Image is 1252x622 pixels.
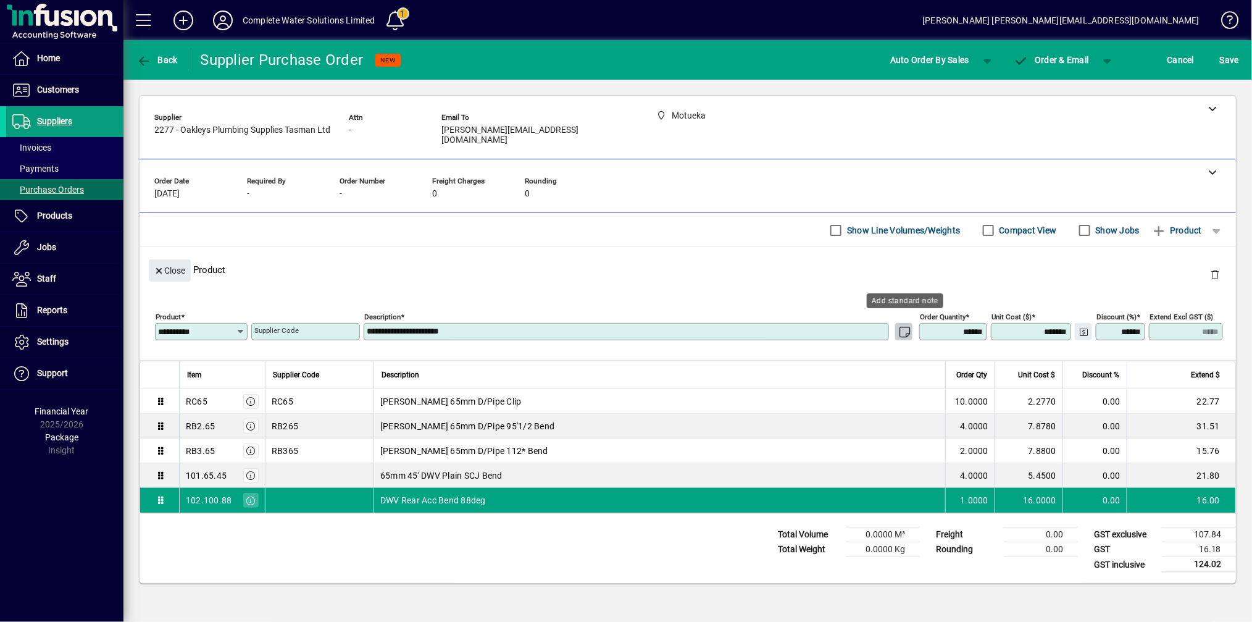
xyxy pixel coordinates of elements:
[1062,439,1127,463] td: 0.00
[1162,557,1236,573] td: 124.02
[1164,49,1198,71] button: Cancel
[37,211,72,221] span: Products
[273,368,319,382] span: Supplier Code
[6,137,123,158] a: Invoices
[1200,259,1230,289] button: Delete
[37,337,69,347] span: Settings
[1096,313,1137,321] mat-label: Discount (%)
[995,414,1062,439] td: 7.8780
[380,469,503,482] span: 65mm 45' DWV Plain SCJ Bend
[146,264,194,275] app-page-header-button: Close
[432,189,437,199] span: 0
[37,274,56,284] span: Staff
[123,49,191,71] app-page-header-button: Back
[525,189,530,199] span: 0
[1004,542,1078,557] td: 0.00
[154,261,186,281] span: Close
[186,469,227,482] div: 101.65.45
[37,85,79,95] span: Customers
[164,9,203,32] button: Add
[6,201,123,232] a: Products
[340,189,342,199] span: -
[920,313,966,321] mat-label: Order Quantity
[186,395,207,408] div: RC65
[1088,527,1162,542] td: GST exclusive
[380,445,548,457] span: [PERSON_NAME] 65mm D/Pipe 112* Bend
[149,259,191,282] button: Close
[1018,368,1055,382] span: Unit Cost $
[6,264,123,295] a: Staff
[1075,323,1092,340] button: Change Price Levels
[382,368,419,382] span: Description
[890,50,969,70] span: Auto Order By Sales
[37,116,72,126] span: Suppliers
[35,406,89,416] span: Financial Year
[772,527,846,542] td: Total Volume
[6,327,123,358] a: Settings
[1127,414,1235,439] td: 31.51
[1127,488,1235,513] td: 16.00
[1167,50,1195,70] span: Cancel
[154,125,330,135] span: 2277 - Oakleys Plumbing Supplies Tasman Ltd
[380,420,554,432] span: [PERSON_NAME] 65mm D/Pipe 95'1/2 Bend
[1212,2,1237,43] a: Knowledge Base
[1127,463,1235,488] td: 21.80
[6,358,123,389] a: Support
[1093,224,1140,237] label: Show Jobs
[945,439,995,463] td: 2.0000
[364,313,401,321] mat-label: Description
[349,125,351,135] span: -
[1062,414,1127,439] td: 0.00
[1200,269,1230,280] app-page-header-button: Delete
[243,11,375,30] div: Complete Water Solutions Limited
[1146,219,1208,242] button: Product
[12,143,51,153] span: Invoices
[133,49,181,71] button: Back
[380,494,486,506] span: DWV Rear Acc Bend 88deg
[154,189,180,199] span: [DATE]
[37,305,67,315] span: Reports
[922,11,1200,30] div: [PERSON_NAME] [PERSON_NAME][EMAIL_ADDRESS][DOMAIN_NAME]
[441,125,627,145] span: [PERSON_NAME][EMAIL_ADDRESS][DOMAIN_NAME]
[6,75,123,106] a: Customers
[1150,313,1213,321] mat-label: Extend excl GST ($)
[945,414,995,439] td: 4.0000
[991,313,1032,321] mat-label: Unit Cost ($)
[995,439,1062,463] td: 7.8800
[1004,527,1078,542] td: 0.00
[201,50,364,70] div: Supplier Purchase Order
[1162,542,1236,557] td: 16.18
[1008,49,1095,71] button: Order & Email
[186,445,215,457] div: RB3.65
[930,542,1004,557] td: Rounding
[1127,439,1235,463] td: 15.76
[37,368,68,378] span: Support
[265,414,374,439] td: RB265
[187,368,202,382] span: Item
[1062,463,1127,488] td: 0.00
[995,389,1062,414] td: 2.2770
[6,232,123,263] a: Jobs
[12,185,84,195] span: Purchase Orders
[1220,55,1225,65] span: S
[37,53,60,63] span: Home
[140,247,1236,292] div: Product
[945,488,995,513] td: 1.0000
[956,368,987,382] span: Order Qty
[997,224,1057,237] label: Compact View
[884,49,975,71] button: Auto Order By Sales
[945,463,995,488] td: 4.0000
[156,313,181,321] mat-label: Product
[6,179,123,200] a: Purchase Orders
[1152,221,1202,240] span: Product
[247,189,249,199] span: -
[265,439,374,463] td: RB365
[265,389,374,414] td: RC65
[186,420,215,432] div: RB2.65
[1088,542,1162,557] td: GST
[45,432,78,442] span: Package
[6,43,123,74] a: Home
[1082,368,1119,382] span: Discount %
[254,326,299,335] mat-label: Supplier Code
[6,295,123,326] a: Reports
